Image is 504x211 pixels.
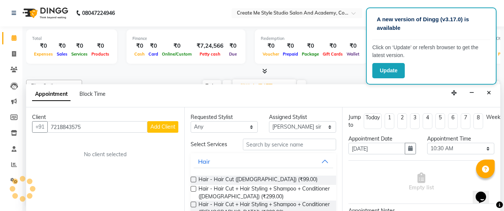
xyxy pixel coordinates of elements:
[243,139,336,150] input: Search by service name
[55,51,69,57] span: Sales
[32,113,178,121] div: Client
[191,113,258,121] div: Requested Stylist
[147,42,160,50] div: ₹0
[300,42,321,50] div: ₹0
[345,51,361,57] span: Wallet
[32,121,48,133] button: +91
[448,113,458,129] li: 6
[227,51,239,57] span: Due
[55,42,69,50] div: ₹0
[385,113,394,129] li: 1
[348,143,405,154] input: yyyy-mm-dd
[483,87,494,99] button: Close
[198,51,222,57] span: Petty cash
[281,51,300,57] span: Prepaid
[321,42,345,50] div: ₹0
[345,42,361,50] div: ₹0
[409,173,434,192] span: Empty list
[79,91,106,97] span: Block Time
[19,3,70,23] img: logo
[461,113,470,129] li: 7
[132,35,240,42] div: Finance
[321,51,345,57] span: Gift Cards
[185,141,237,148] div: Select Services
[69,51,90,57] span: Services
[372,63,405,78] button: Update
[198,176,317,185] span: Hair - Hair Cut ([DEMOGRAPHIC_DATA]) (₹99.00)
[147,121,178,133] button: Add Client
[160,42,194,50] div: ₹0
[82,3,115,23] b: 08047224946
[261,35,361,42] div: Redemption
[194,42,226,50] div: ₹7,24,566
[377,15,486,32] p: A new version of Dingg (v3.17.0) is available
[423,113,432,129] li: 4
[473,113,483,129] li: 8
[90,51,111,57] span: Products
[160,51,194,57] span: Online/Custom
[473,181,497,204] iframe: chat widget
[281,42,300,50] div: ₹0
[410,113,420,129] li: 3
[238,83,256,89] span: Wed
[32,35,111,42] div: Total
[427,135,494,143] div: Appointment Time
[31,83,57,89] span: Filter Stylist
[198,157,210,166] div: Hair
[348,135,416,143] div: Appointment Date
[300,51,321,57] span: Package
[348,113,361,129] div: Jump to
[256,81,293,92] input: 2025-09-03
[32,88,71,101] span: Appointment
[261,51,281,57] span: Voucher
[366,114,380,122] div: Today
[194,155,334,168] button: Hair
[32,42,55,50] div: ₹0
[147,51,160,57] span: Card
[198,185,331,201] span: Hair - Hair Cut + Hair Styling + Shampoo + Conditioner ([DEMOGRAPHIC_DATA]) (₹299.00)
[32,51,55,57] span: Expenses
[261,42,281,50] div: ₹0
[69,42,90,50] div: ₹0
[203,80,221,92] span: Today
[132,42,147,50] div: ₹0
[435,113,445,129] li: 5
[132,51,147,57] span: Cash
[372,44,490,59] p: Click on ‘Update’ or refersh browser to get the latest version.
[47,121,147,133] input: Search by Name/Mobile/Email/Code
[269,113,336,121] div: Assigned Stylist
[486,113,503,121] div: Weeks
[150,123,175,130] span: Add Client
[50,151,160,158] div: No client selected
[397,113,407,129] li: 2
[226,42,240,50] div: ₹0
[90,42,111,50] div: ₹0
